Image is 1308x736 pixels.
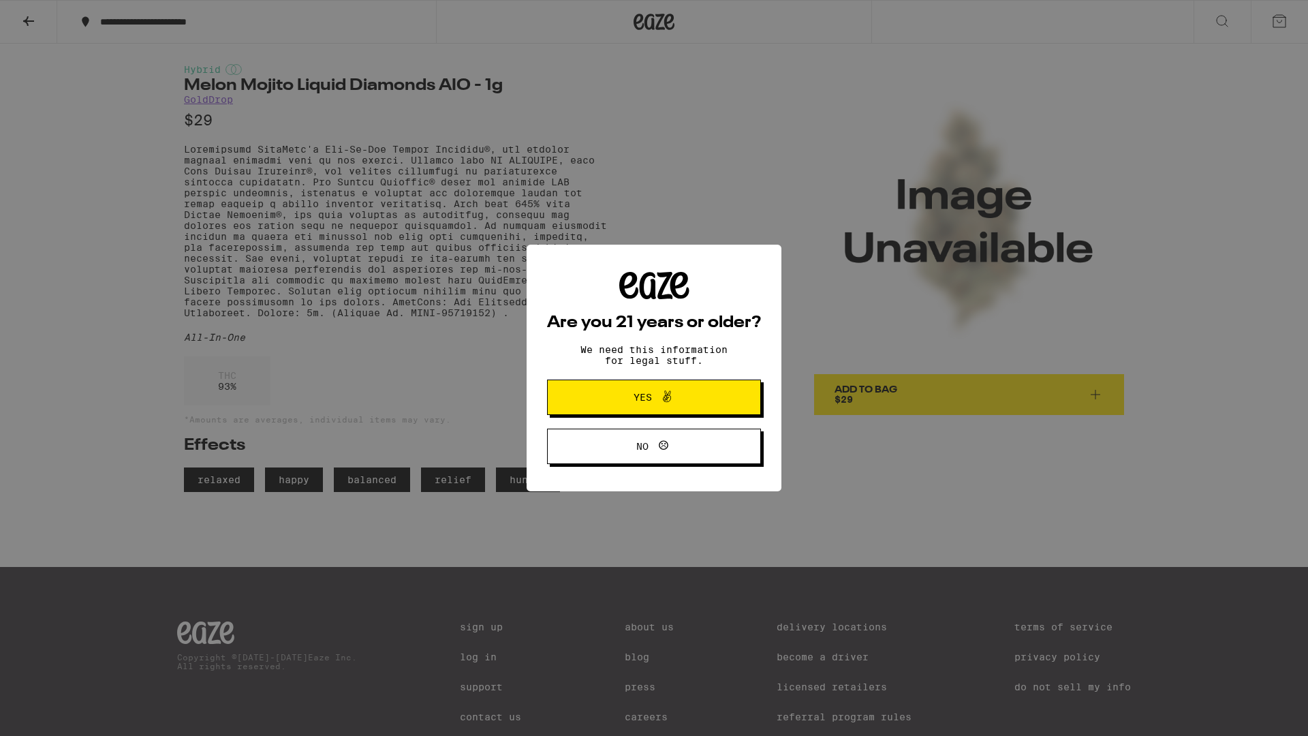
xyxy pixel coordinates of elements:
[636,442,649,451] span: No
[634,393,652,402] span: Yes
[547,380,761,415] button: Yes
[547,315,761,331] h2: Are you 21 years or older?
[569,344,739,366] p: We need this information for legal stuff.
[547,429,761,464] button: No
